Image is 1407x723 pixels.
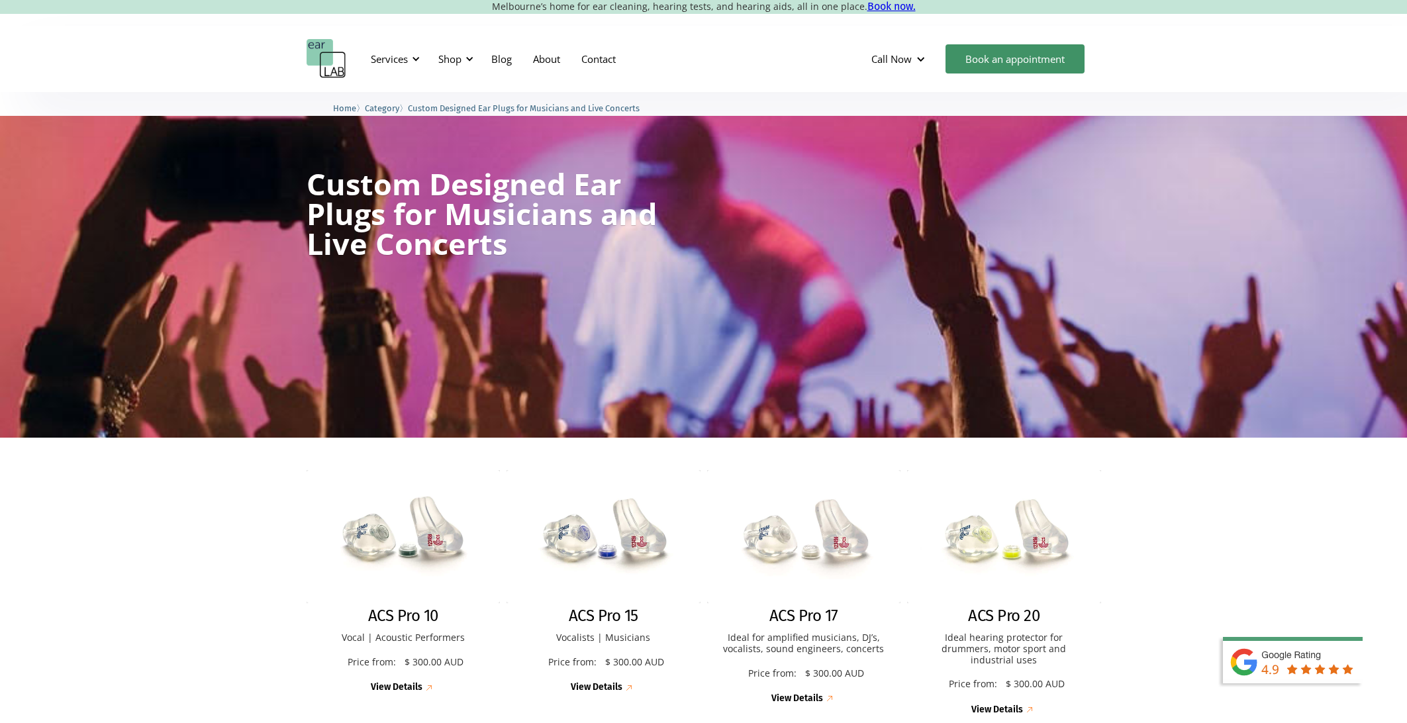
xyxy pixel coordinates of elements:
[805,668,864,679] p: $ 300.00 AUD
[971,704,1023,716] div: View Details
[769,606,838,626] h2: ACS Pro 17
[507,470,701,695] a: ACS Pro 15ACS Pro 15Vocalists | MusiciansPrice from:$ 300.00 AUDView Details
[365,101,408,115] li: 〉
[333,103,356,113] span: Home
[307,39,346,79] a: home
[430,39,477,79] div: Shop
[571,682,622,693] div: View Details
[920,632,1088,665] p: Ideal hearing protector for drummers, motor sport and industrial uses
[333,101,356,114] a: Home
[871,52,912,66] div: Call Now
[342,657,401,668] p: Price from:
[333,101,365,115] li: 〉
[405,657,463,668] p: $ 300.00 AUD
[365,103,399,113] span: Category
[408,101,640,114] a: Custom Designed Ear Plugs for Musicians and Live Concerts
[408,103,640,113] span: Custom Designed Ear Plugs for Musicians and Live Concerts
[946,44,1085,73] a: Book an appointment
[605,657,664,668] p: $ 300.00 AUD
[907,470,1101,716] a: ACS Pro 20ACS Pro 20Ideal hearing protector for drummers, motor sport and industrial usesPrice fr...
[720,632,888,655] p: Ideal for amplified musicians, DJ’s, vocalists, sound engineers, concerts
[569,606,638,626] h2: ACS Pro 15
[571,40,626,78] a: Contact
[320,632,487,644] p: Vocal | Acoustic Performers
[307,470,501,695] a: ACS Pro 10ACS Pro 10Vocal | Acoustic PerformersPrice from:$ 300.00 AUDView Details
[707,470,901,603] img: ACS Pro 17
[968,606,1040,626] h2: ACS Pro 20
[543,657,602,668] p: Price from:
[368,606,438,626] h2: ACS Pro 10
[743,668,802,679] p: Price from:
[365,101,399,114] a: Category
[307,169,659,258] h1: Custom Designed Ear Plugs for Musicians and Live Concerts
[861,39,939,79] div: Call Now
[371,682,422,693] div: View Details
[438,52,461,66] div: Shop
[507,470,701,603] img: ACS Pro 15
[707,470,901,705] a: ACS Pro 17ACS Pro 17Ideal for amplified musicians, DJ’s, vocalists, sound engineers, concertsPric...
[307,470,501,603] img: ACS Pro 10
[522,40,571,78] a: About
[481,40,522,78] a: Blog
[371,52,408,66] div: Services
[363,39,424,79] div: Services
[907,470,1101,603] img: ACS Pro 20
[520,632,687,644] p: Vocalists | Musicians
[944,679,1002,690] p: Price from:
[771,693,823,704] div: View Details
[1006,679,1065,690] p: $ 300.00 AUD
